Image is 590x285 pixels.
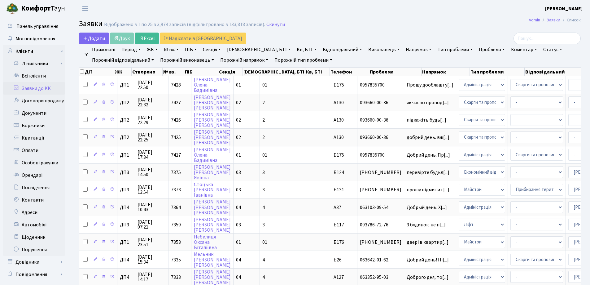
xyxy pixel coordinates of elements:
[120,170,132,175] span: ДП3
[138,272,166,282] span: [DATE] 14:17
[236,204,241,211] span: 04
[138,237,166,247] span: [DATE] 23:51
[120,275,132,280] span: ДП4
[171,134,181,141] span: 7425
[138,255,166,265] span: [DATE] 15:34
[194,199,231,216] a: [PERSON_NAME][PERSON_NAME][PERSON_NAME]
[3,20,65,33] a: Панель управління
[360,222,401,227] span: 093786-72-76
[407,204,447,211] span: Добрый день. Х[...]
[119,44,143,55] a: Період
[138,132,166,142] span: [DATE] 22:25
[262,239,267,246] span: 01
[334,186,344,193] span: Б131
[320,44,365,55] a: Відповідальний
[114,68,132,76] th: ЖК
[514,33,581,44] input: Пошук...
[407,134,449,141] span: добрий день. вж[...]
[194,94,231,111] a: [PERSON_NAME][PERSON_NAME][PERSON_NAME]
[236,99,241,106] span: 02
[120,153,132,158] span: ДП1
[422,68,470,76] th: Напрямок
[525,68,580,76] th: Відповідальний
[194,129,231,146] a: [PERSON_NAME][PERSON_NAME][PERSON_NAME]
[369,68,422,76] th: Проблема
[262,274,265,281] span: 4
[182,44,199,55] a: ПІБ
[21,3,65,14] span: Таун
[171,256,181,263] span: 7335
[262,152,267,158] span: 01
[200,44,223,55] a: Секція
[407,256,449,263] span: Добрий день! Пі[...]
[194,181,231,198] a: Стоцька[PERSON_NAME]Іванівна
[3,169,65,181] a: Орендарі
[519,14,590,27] nav: breadcrumb
[360,82,401,87] span: 0957835700
[547,17,560,23] a: Заявки
[360,135,401,140] span: 093660-00-36
[360,275,401,280] span: 063352-95-03
[194,251,231,269] a: Мельник[PERSON_NAME][PERSON_NAME]
[163,68,184,76] th: № вх.
[334,239,344,246] span: Б176
[407,152,450,158] span: Добрий день. Пр[...]
[138,150,166,160] span: [DATE] 17:34
[171,204,181,211] span: 7364
[3,243,65,256] a: Порушення
[3,70,65,82] a: Всі клієнти
[3,256,65,268] a: Довідники
[194,216,231,234] a: [PERSON_NAME][PERSON_NAME][PERSON_NAME]
[184,68,218,76] th: ПІБ
[262,221,265,228] span: 3
[79,18,103,29] span: Заявки
[334,134,344,141] span: А130
[225,44,293,55] a: [DEMOGRAPHIC_DATA], БТІ
[3,219,65,231] a: Автомобілі
[236,186,241,193] span: 03
[79,33,109,44] a: Додати
[360,205,401,210] span: 063103-09-54
[3,45,65,57] a: Клієнти
[334,169,344,176] span: Б124
[16,23,58,30] span: Панель управління
[407,221,446,228] span: 3 будинок. не п[...]
[266,22,285,28] a: Скинути
[3,95,65,107] a: Договори продажу
[218,55,271,65] a: Порожній напрямок
[360,153,401,158] span: 0957835700
[334,152,344,158] span: Б175
[3,157,65,169] a: Особові рахунки
[171,186,181,193] span: 7373
[360,118,401,122] span: 093660-00-36
[120,187,132,192] span: ДП3
[560,17,581,24] li: Список
[3,194,65,206] a: Контакти
[407,274,448,281] span: Доброго дня, то[...]
[294,44,319,55] a: Кв, БТІ
[120,118,132,122] span: ДП2
[236,117,241,123] span: 02
[545,5,583,12] b: [PERSON_NAME]
[407,169,449,176] span: перевірте будьл[...]
[77,3,93,14] button: Переключити навігацію
[218,68,243,76] th: Секція
[3,206,65,219] a: Адреси
[3,144,65,157] a: Оплати
[236,152,241,158] span: 01
[138,115,166,125] span: [DATE] 22:29
[305,68,330,76] th: Кв, БТІ
[334,117,344,123] span: А130
[403,44,434,55] a: Напрямок
[243,68,305,76] th: [DEMOGRAPHIC_DATA], БТІ
[435,44,475,55] a: Тип проблеми
[3,132,65,144] a: Квитанції
[3,231,65,243] a: Щоденник
[21,3,51,13] b: Комфорт
[334,99,344,106] span: А130
[262,134,265,141] span: 2
[236,274,241,281] span: 04
[171,82,181,88] span: 7428
[262,169,265,176] span: 3
[262,82,267,88] span: 01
